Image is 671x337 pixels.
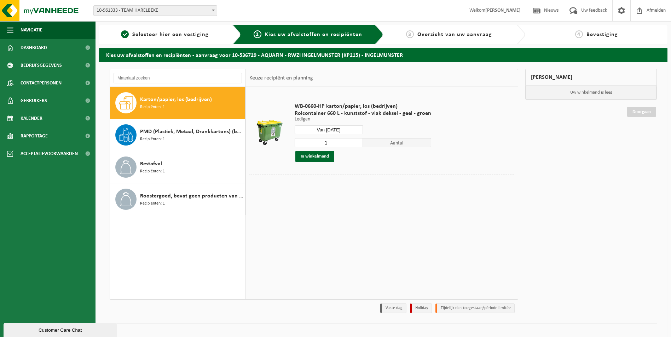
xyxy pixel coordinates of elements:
span: 10-961333 - TEAM HARELBEKE [94,6,217,16]
button: PMD (Plastiek, Metaal, Drankkartons) (bedrijven) Recipiënten: 1 [110,119,245,151]
input: Selecteer datum [295,125,363,134]
span: Navigatie [21,21,42,39]
strong: [PERSON_NAME] [485,8,521,13]
span: 1 [121,30,129,38]
span: Restafval [140,160,162,168]
span: WB-0660-HP karton/papier, los (bedrijven) [295,103,431,110]
li: Tijdelijk niet toegestaan/période limitée [435,303,515,313]
span: Contactpersonen [21,74,62,92]
span: 2 [254,30,261,38]
span: Dashboard [21,39,47,57]
span: 3 [406,30,414,38]
p: Uw winkelmand is leeg [526,86,656,99]
span: Rolcontainer 660 L - kunststof - vlak deksel - geel - groen [295,110,431,117]
span: 4 [575,30,583,38]
span: Recipiënten: 1 [140,168,165,175]
span: Aantal [363,138,431,147]
span: Karton/papier, los (bedrijven) [140,95,212,104]
input: Materiaal zoeken [114,73,242,83]
span: Overzicht van uw aanvraag [417,32,492,37]
iframe: chat widget [4,321,118,337]
button: In winkelmand [295,151,334,162]
span: Gebruikers [21,92,47,110]
div: Keuze recipiënt en planning [246,69,317,87]
span: Recipiënten: 1 [140,136,165,143]
span: Selecteer hier een vestiging [132,32,209,37]
span: Bedrijfsgegevens [21,57,62,74]
a: 1Selecteer hier een vestiging [103,30,227,39]
li: Holiday [410,303,432,313]
span: PMD (Plastiek, Metaal, Drankkartons) (bedrijven) [140,128,243,136]
span: Rapportage [21,127,48,145]
span: Acceptatievoorwaarden [21,145,78,162]
span: Bevestiging [586,32,618,37]
button: Roostergoed, bevat geen producten van dierlijke oorsprong Recipiënten: 1 [110,183,245,215]
span: 10-961333 - TEAM HARELBEKE [93,5,217,16]
h2: Kies uw afvalstoffen en recipiënten - aanvraag voor 10-536729 - AQUAFIN - RWZI INGELMUNSTER (KP21... [99,48,667,61]
span: Roostergoed, bevat geen producten van dierlijke oorsprong [140,192,243,200]
span: Recipiënten: 1 [140,104,165,111]
span: Recipiënten: 1 [140,200,165,207]
button: Karton/papier, los (bedrijven) Recipiënten: 1 [110,87,245,119]
div: [PERSON_NAME] [525,69,657,86]
p: Ledigen [295,117,431,122]
span: Kalender [21,110,42,127]
button: Restafval Recipiënten: 1 [110,151,245,183]
span: Kies uw afvalstoffen en recipiënten [265,32,362,37]
a: Doorgaan [627,107,656,117]
li: Vaste dag [380,303,406,313]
